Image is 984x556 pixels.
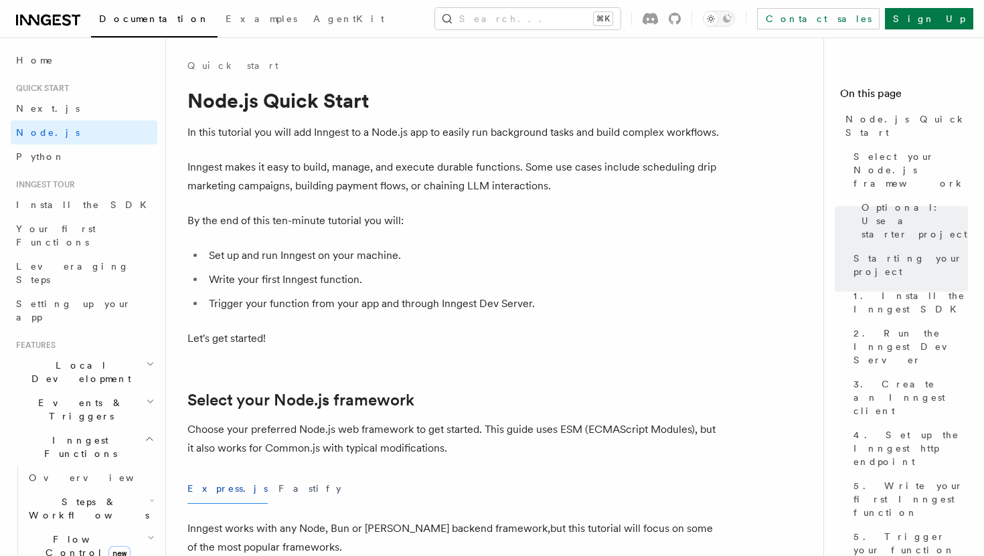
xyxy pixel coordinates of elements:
[205,270,723,289] li: Write your first Inngest function.
[187,391,414,409] a: Select your Node.js framework
[313,13,384,24] span: AgentKit
[16,103,80,114] span: Next.js
[853,428,968,468] span: 4. Set up the Inngest http endpoint
[23,466,157,490] a: Overview
[862,201,968,241] span: Optional: Use a starter project
[11,340,56,351] span: Features
[11,217,157,254] a: Your first Functions
[16,298,131,322] span: Setting up your app
[11,193,157,217] a: Install the SDK
[594,12,612,25] kbd: ⌘K
[11,83,69,94] span: Quick start
[840,86,968,107] h4: On this page
[11,391,157,428] button: Events & Triggers
[11,145,157,169] a: Python
[703,11,735,27] button: Toggle dark mode
[16,151,65,162] span: Python
[885,8,973,29] a: Sign Up
[11,96,157,120] a: Next.js
[11,179,75,190] span: Inngest tour
[11,120,157,145] a: Node.js
[435,8,621,29] button: Search...⌘K
[29,472,167,483] span: Overview
[305,4,392,36] a: AgentKit
[23,490,157,527] button: Steps & Workflows
[845,112,968,139] span: Node.js Quick Start
[11,254,157,292] a: Leveraging Steps
[11,292,157,329] a: Setting up your app
[848,246,968,284] a: Starting your project
[23,495,149,522] span: Steps & Workflows
[853,377,968,418] span: 3. Create an Inngest client
[853,150,968,190] span: Select your Node.js framework
[187,59,278,72] a: Quick start
[187,211,723,230] p: By the end of this ten-minute tutorial you will:
[16,199,155,210] span: Install the SDK
[11,434,145,460] span: Inngest Functions
[99,13,210,24] span: Documentation
[848,372,968,423] a: 3. Create an Inngest client
[187,420,723,458] p: Choose your preferred Node.js web framework to get started. This guide uses ESM (ECMAScript Modul...
[848,474,968,525] a: 5. Write your first Inngest function
[187,158,723,195] p: Inngest makes it easy to build, manage, and execute durable functions. Some use cases include sch...
[11,48,157,72] a: Home
[848,284,968,321] a: 1. Install the Inngest SDK
[11,353,157,391] button: Local Development
[187,329,723,348] p: Let's get started!
[840,107,968,145] a: Node.js Quick Start
[205,294,723,313] li: Trigger your function from your app and through Inngest Dev Server.
[16,127,80,138] span: Node.js
[848,423,968,474] a: 4. Set up the Inngest http endpoint
[848,145,968,195] a: Select your Node.js framework
[856,195,968,246] a: Optional: Use a starter project
[187,474,268,504] button: Express.js
[853,479,968,519] span: 5. Write your first Inngest function
[16,54,54,67] span: Home
[278,474,341,504] button: Fastify
[853,327,968,367] span: 2. Run the Inngest Dev Server
[11,428,157,466] button: Inngest Functions
[226,13,297,24] span: Examples
[11,396,146,423] span: Events & Triggers
[91,4,218,37] a: Documentation
[757,8,880,29] a: Contact sales
[853,252,968,278] span: Starting your project
[218,4,305,36] a: Examples
[205,246,723,265] li: Set up and run Inngest on your machine.
[16,261,129,285] span: Leveraging Steps
[11,359,146,385] span: Local Development
[187,123,723,142] p: In this tutorial you will add Inngest to a Node.js app to easily run background tasks and build c...
[187,88,723,112] h1: Node.js Quick Start
[853,289,968,316] span: 1. Install the Inngest SDK
[848,321,968,372] a: 2. Run the Inngest Dev Server
[16,223,96,248] span: Your first Functions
